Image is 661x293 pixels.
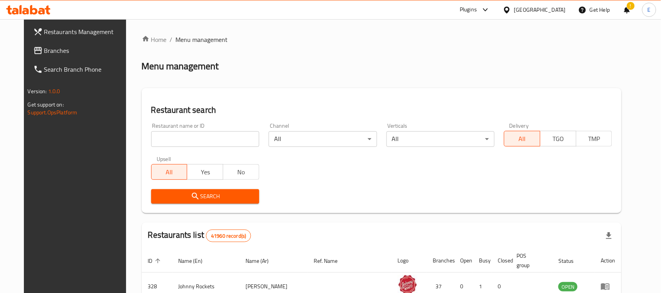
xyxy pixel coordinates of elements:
span: Name (En) [179,256,213,266]
label: Upsell [157,156,171,162]
a: Search Branch Phone [27,60,134,79]
span: 41960 record(s) [206,232,251,240]
div: [GEOGRAPHIC_DATA] [514,5,566,14]
a: Support.OpsPlatform [28,107,78,118]
input: Search for restaurant name or ID.. [151,131,259,147]
nav: breadcrumb [142,35,622,44]
span: 1.0.0 [48,86,60,96]
th: Busy [473,249,492,273]
span: Yes [190,166,220,178]
button: No [223,164,259,180]
a: Home [142,35,167,44]
th: Open [454,249,473,273]
th: Action [594,249,621,273]
li: / [170,35,173,44]
span: ID [148,256,163,266]
button: All [504,131,540,146]
th: Closed [492,249,511,273]
div: All [269,131,377,147]
span: POS group [517,251,543,270]
span: Branches [44,46,128,55]
span: All [507,133,537,145]
span: Menu management [176,35,228,44]
th: Branches [427,249,454,273]
span: TGO [544,133,573,145]
span: Version: [28,86,47,96]
span: TMP [580,133,609,145]
h2: Menu management [142,60,219,72]
span: E [648,5,651,14]
span: Name (Ar) [246,256,279,266]
div: Menu [601,282,615,291]
span: Search Branch Phone [44,65,128,74]
h2: Restaurant search [151,104,612,116]
a: Restaurants Management [27,22,134,41]
label: Delivery [509,123,529,128]
span: Ref. Name [314,256,348,266]
button: TMP [576,131,612,146]
span: Search [157,192,253,201]
div: Total records count [206,230,251,242]
button: TGO [540,131,576,146]
div: Export file [600,226,618,245]
span: No [226,166,256,178]
button: All [151,164,188,180]
th: Logo [392,249,427,273]
h2: Restaurants list [148,229,251,242]
div: Plugins [460,5,477,14]
span: Get support on: [28,99,64,110]
button: Yes [187,164,223,180]
div: All [386,131,495,147]
span: Restaurants Management [44,27,128,36]
a: Branches [27,41,134,60]
span: All [155,166,184,178]
button: Search [151,189,259,204]
span: Status [558,256,584,266]
span: OPEN [558,282,578,291]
